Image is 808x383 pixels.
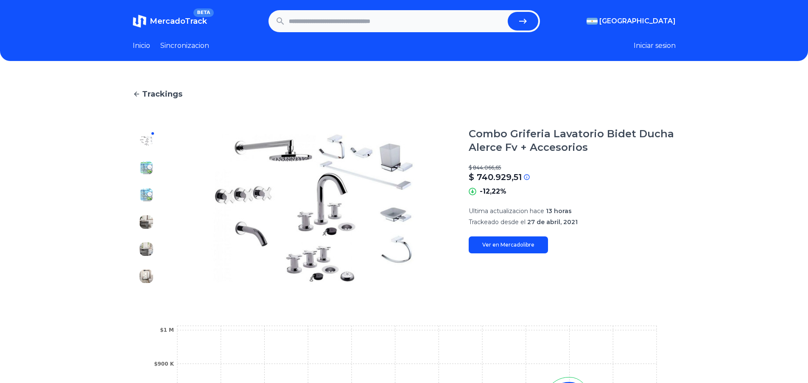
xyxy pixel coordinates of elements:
span: BETA [193,8,213,17]
a: Trackings [133,88,676,100]
button: [GEOGRAPHIC_DATA] [587,16,676,26]
img: Combo Griferia Lavatorio Bidet Ducha Alerce Fv + Accesorios [140,134,153,147]
span: MercadoTrack [150,17,207,26]
tspan: $900 K [154,361,174,367]
span: [GEOGRAPHIC_DATA] [599,16,676,26]
img: Combo Griferia Lavatorio Bidet Ducha Alerce Fv + Accesorios [140,269,153,283]
img: Combo Griferia Lavatorio Bidet Ducha Alerce Fv + Accesorios [140,242,153,256]
img: Combo Griferia Lavatorio Bidet Ducha Alerce Fv + Accesorios [140,161,153,175]
span: 27 de abril, 2021 [527,218,578,226]
tspan: $1 M [160,327,174,333]
button: Iniciar sesion [634,41,676,51]
img: Argentina [587,18,598,25]
p: $ 740.929,51 [469,171,522,183]
a: Inicio [133,41,150,51]
span: 13 horas [546,207,572,215]
img: Combo Griferia Lavatorio Bidet Ducha Alerce Fv + Accesorios [140,188,153,202]
img: Combo Griferia Lavatorio Bidet Ducha Alerce Fv + Accesorios [140,215,153,229]
p: -12,22% [480,186,506,197]
span: Trackings [142,88,182,100]
a: Ver en Mercadolibre [469,236,548,253]
p: $ 844.066,65 [469,164,676,171]
img: Combo Griferia Lavatorio Bidet Ducha Alerce Fv + Accesorios [177,127,452,290]
span: Ultima actualizacion hace [469,207,544,215]
a: Sincronizacion [160,41,209,51]
h1: Combo Griferia Lavatorio Bidet Ducha Alerce Fv + Accesorios [469,127,676,154]
a: MercadoTrackBETA [133,14,207,28]
img: MercadoTrack [133,14,146,28]
span: Trackeado desde el [469,218,526,226]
